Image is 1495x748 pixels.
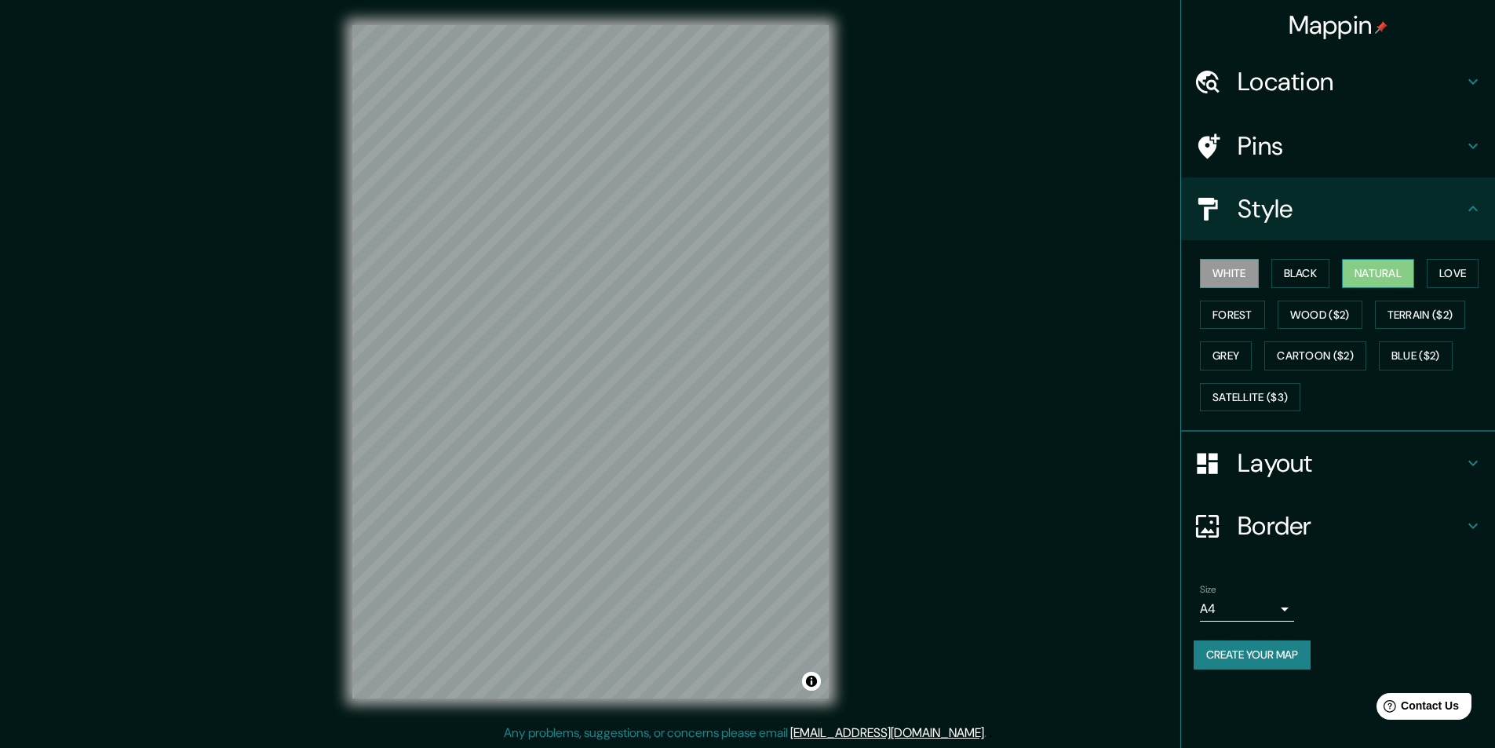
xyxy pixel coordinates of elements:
[1200,597,1294,622] div: A4
[1194,640,1311,670] button: Create your map
[1375,21,1387,34] img: pin-icon.png
[1181,177,1495,240] div: Style
[1181,432,1495,494] div: Layout
[1200,341,1252,370] button: Grey
[1355,687,1478,731] iframe: Help widget launcher
[1379,341,1453,370] button: Blue ($2)
[1427,259,1479,288] button: Love
[989,724,992,743] div: .
[352,25,829,699] canvas: Map
[1181,494,1495,557] div: Border
[1200,383,1300,412] button: Satellite ($3)
[1200,259,1259,288] button: White
[1278,301,1362,330] button: Wood ($2)
[1181,50,1495,113] div: Location
[1200,301,1265,330] button: Forest
[1238,447,1464,479] h4: Layout
[1375,301,1466,330] button: Terrain ($2)
[1181,115,1495,177] div: Pins
[1200,583,1216,597] label: Size
[1238,510,1464,542] h4: Border
[1289,9,1388,41] h4: Mappin
[1238,130,1464,162] h4: Pins
[1238,66,1464,97] h4: Location
[1264,341,1366,370] button: Cartoon ($2)
[986,724,989,743] div: .
[504,724,986,743] p: Any problems, suggestions, or concerns please email .
[1238,193,1464,224] h4: Style
[802,672,821,691] button: Toggle attribution
[790,724,984,741] a: [EMAIL_ADDRESS][DOMAIN_NAME]
[1271,259,1330,288] button: Black
[1342,259,1414,288] button: Natural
